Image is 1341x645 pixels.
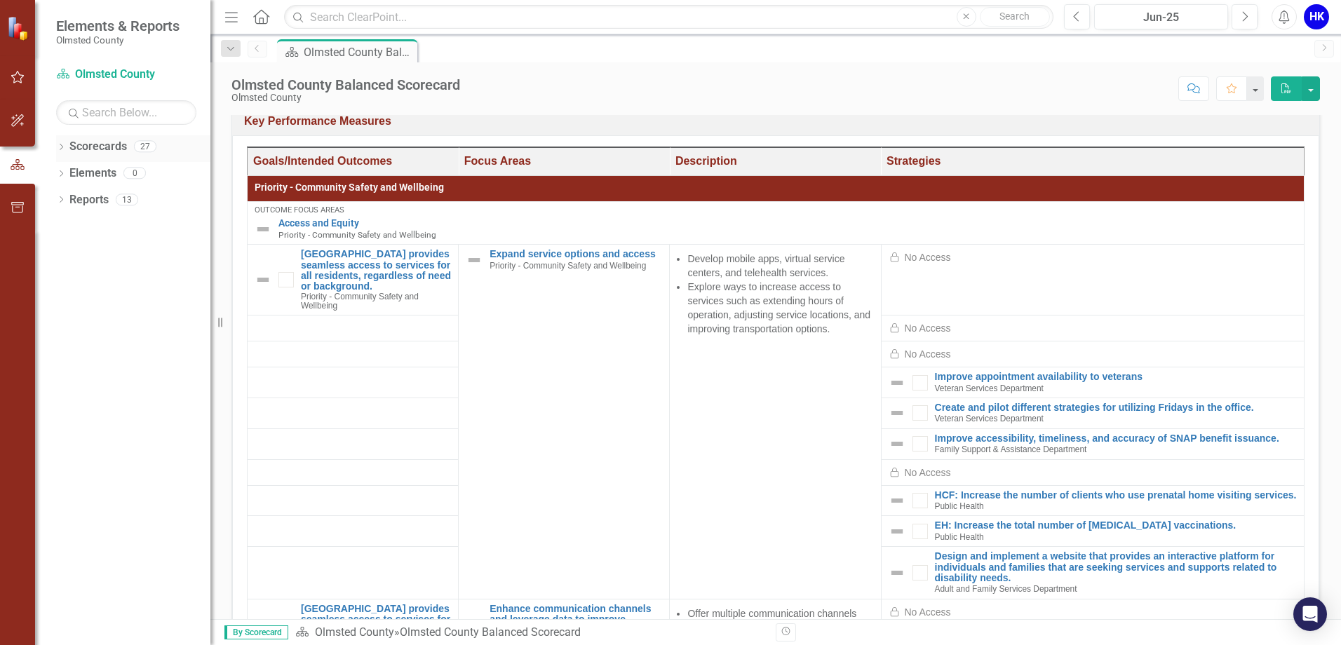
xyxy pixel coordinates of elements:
div: Open Intercom Messenger [1293,597,1327,631]
div: Olmsted County [231,93,460,103]
span: Search [999,11,1030,22]
div: » [295,625,765,641]
button: Search [980,7,1050,27]
a: Olmsted County [315,625,394,639]
div: No Access [904,347,950,361]
button: Jun-25 [1094,4,1228,29]
span: Priority - Community Safety and Wellbeing [490,261,646,271]
div: 0 [123,168,146,179]
img: ClearPoint Strategy [7,16,32,41]
a: EH: Increase the total number of [MEDICAL_DATA] vaccinations. [935,520,1297,531]
span: Priority - Community Safety and Wellbeing [301,292,419,311]
div: No Access [904,605,950,619]
div: Olmsted County Balanced Scorecard [231,77,460,93]
button: HK [1304,4,1329,29]
img: Not Defined [889,564,905,581]
span: Veteran Services Department [935,414,1044,423]
a: [GEOGRAPHIC_DATA] provides seamless access to services for all residents, regardless of need or b... [301,249,451,292]
a: Enhance communication channels and leverage data to improve accessibility [490,604,662,636]
span: Public Health [935,532,984,542]
div: No Access [904,250,950,264]
li: Explore ways to increase access to services such as extending hours of operation, adjusting servi... [687,280,873,336]
span: Priority - Community Safety and Wellbeing [278,230,436,240]
div: Olmsted County Balanced Scorecard [304,43,414,61]
a: Elements [69,165,116,182]
div: 13 [116,193,138,205]
span: Veteran Services Department [935,383,1044,393]
li: Develop mobile apps, virtual service centers, and telehealth services. [687,252,873,280]
div: 27 [134,141,156,153]
span: Priority - Community Safety and Wellbeing [255,182,444,193]
input: Search Below... [56,100,196,125]
img: Not Defined [255,221,271,238]
img: Not Defined [255,271,271,288]
a: Reports [69,192,109,208]
div: Olmsted County Balanced Scorecard [400,625,581,639]
span: By Scorecard [224,625,288,639]
img: Not Defined [889,523,905,540]
span: Elements & Reports [56,18,180,34]
span: Family Support & Assistance Department [935,444,1087,454]
img: Not Defined [889,374,905,391]
a: Expand service options and access [490,249,662,259]
span: Public Health [935,501,984,511]
a: Design and implement a website that provides an interactive platform for individuals and families... [935,551,1297,583]
span: Adult and Family Services Department [935,584,1077,594]
div: Outcome Focus Areas [255,206,1297,215]
a: Access and Equity [278,218,1297,229]
img: Not Defined [889,435,905,452]
img: Not Defined [889,405,905,421]
a: HCF: Increase the number of clients who use prenatal home visiting services. [935,490,1297,501]
div: Jun-25 [1099,9,1223,26]
a: Create and pilot different strategies for utilizing Fridays in the office. [935,402,1297,413]
a: Scorecards [69,139,127,155]
a: Improve appointment availability to veterans [935,372,1297,382]
img: Not Defined [466,617,483,634]
input: Search ClearPoint... [284,5,1053,29]
img: Not Defined [889,492,905,509]
div: No Access [904,466,950,480]
small: Olmsted County [56,34,180,46]
a: Improve accessibility, timeliness, and accuracy of SNAP benefit issuance. [935,433,1297,444]
a: Olmsted County [56,67,196,83]
img: Not Defined [466,252,483,269]
div: No Access [904,321,950,335]
h3: Key Performance Measures [244,115,1312,128]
